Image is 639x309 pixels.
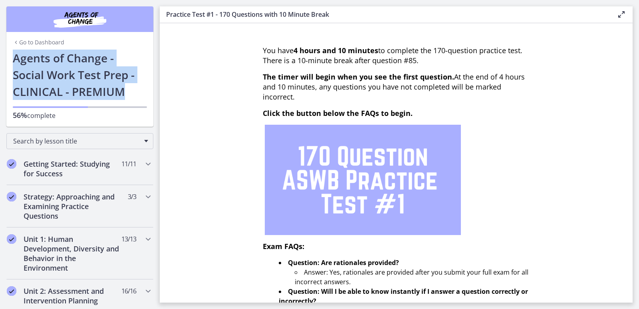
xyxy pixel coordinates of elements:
h2: Unit 1: Human Development, Diversity and Behavior in the Environment [24,234,121,273]
img: 1.png [265,125,461,235]
strong: 4 hours and 10 minutes [294,46,378,55]
h2: Strategy: Approaching and Examining Practice Questions [24,192,121,221]
i: Completed [7,286,16,296]
span: The timer will begin when you see the first question. [263,72,454,82]
span: Click the button below the FAQs to begin. [263,108,413,118]
strong: Question: Are rationales provided? [288,258,399,267]
span: Exam FAQs: [263,241,304,251]
div: Search by lesson title [6,133,153,149]
span: 13 / 13 [121,234,136,244]
h3: Practice Test #1 - 170 Questions with 10 Minute Break [166,10,604,19]
li: Answer: Yes, rationales are provided after you submit your full exam for all incorrect answers. [295,267,530,287]
h2: Unit 2: Assessment and Intervention Planning [24,286,121,305]
img: Agents of Change [32,10,128,29]
i: Completed [7,234,16,244]
strong: Question: Will I be able to know instantly if I answer a question correctly or incorrectly? [279,287,528,305]
span: 11 / 11 [121,159,136,169]
p: complete [13,110,147,120]
span: At the end of 4 hours and 10 minutes, any questions you have not completed will be marked incorrect. [263,72,525,102]
span: 3 / 3 [128,192,136,201]
span: 16 / 16 [121,286,136,296]
a: Go to Dashboard [13,38,64,46]
i: Completed [7,159,16,169]
span: 56% [13,110,27,120]
h1: Agents of Change - Social Work Test Prep - CLINICAL - PREMIUM [13,50,147,100]
span: Search by lesson title [13,137,140,146]
span: You have to complete the 170-question practice test. There is a 10-minute break after question #85. [263,46,522,65]
h2: Getting Started: Studying for Success [24,159,121,178]
i: Completed [7,192,16,201]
